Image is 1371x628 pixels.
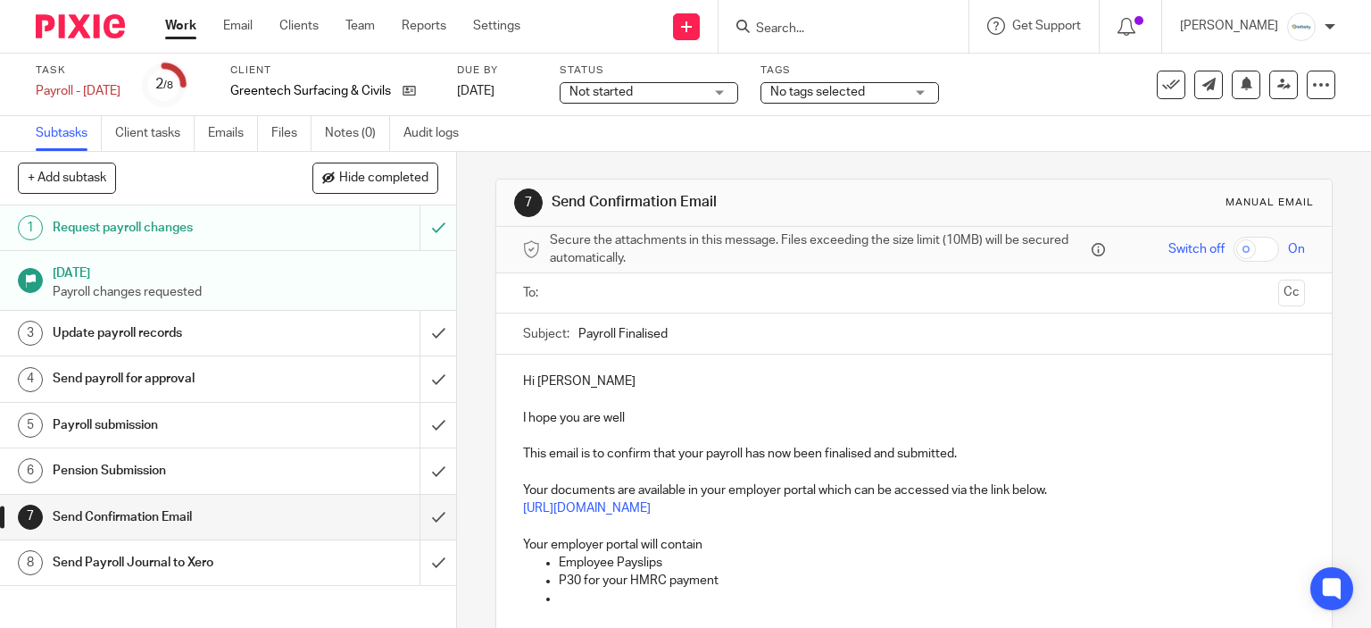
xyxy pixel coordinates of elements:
div: 5 [18,413,43,438]
a: Subtasks [36,116,102,151]
a: Email [223,17,253,35]
div: Payroll - August 2025 [36,82,120,100]
h1: Send Payroll Journal to Xero [53,549,286,576]
h1: Request payroll changes [53,214,286,241]
h1: Payroll submission [53,412,286,439]
p: Payroll changes requested [53,283,438,301]
label: Subject: [523,325,569,343]
p: This email is to confirm that your payroll has now been finalised and submitted. [523,445,1306,463]
p: Your documents are available in your employer portal which can be accessed via the link below. [523,481,1306,499]
span: Not started [569,86,633,98]
a: Emails [208,116,258,151]
div: Payroll - [DATE] [36,82,120,100]
span: On [1288,240,1305,258]
label: Status [560,63,738,78]
p: Greentech Surfacing & Civils Ltd [230,82,394,100]
div: 6 [18,458,43,483]
label: Client [230,63,435,78]
label: Tags [760,63,939,78]
label: Due by [457,63,537,78]
label: Task [36,63,120,78]
img: Pixie [36,14,125,38]
p: P30 for your HMRC payment [559,572,1306,590]
h1: Send payroll for approval [53,365,286,392]
div: 3 [18,321,43,346]
span: Hide completed [339,172,428,186]
p: I hope you are well [523,409,1306,427]
h1: Send Confirmation Email [53,504,286,531]
a: Reports [402,17,446,35]
span: [DATE] [457,85,494,97]
div: 7 [18,505,43,530]
a: Team [345,17,375,35]
span: No tags selected [770,86,865,98]
h1: Update payroll records [53,320,286,347]
p: Hi [PERSON_NAME] [523,373,1306,390]
button: Cc [1278,280,1305,306]
a: [URL][DOMAIN_NAME] [523,502,651,515]
a: Client tasks [115,116,195,151]
span: Switch off [1168,240,1225,258]
a: Work [165,17,196,35]
h1: [DATE] [53,260,438,282]
a: Files [271,116,312,151]
h1: Send Confirmation Email [552,193,951,212]
button: Hide completed [312,163,438,193]
div: 2 [155,74,173,95]
input: Search [754,21,915,38]
div: Manual email [1226,196,1314,210]
p: Your employer portal will contain [523,536,1306,554]
small: /8 [163,80,173,90]
a: Clients [279,17,319,35]
a: Audit logs [403,116,472,151]
p: [PERSON_NAME] [1180,17,1278,35]
label: To: [523,284,543,302]
span: Get Support [1012,20,1081,32]
span: Secure the attachments in this message. Files exceeding the size limit (10MB) will be secured aut... [550,231,1088,268]
a: Settings [473,17,520,35]
div: 4 [18,367,43,392]
h1: Pension Submission [53,457,286,484]
div: 8 [18,550,43,575]
button: + Add subtask [18,163,116,193]
a: Notes (0) [325,116,390,151]
p: Employee Payslips [559,554,1306,572]
div: 1 [18,215,43,240]
img: Infinity%20Logo%20with%20Whitespace%20.png [1287,13,1316,41]
div: 7 [514,188,543,217]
